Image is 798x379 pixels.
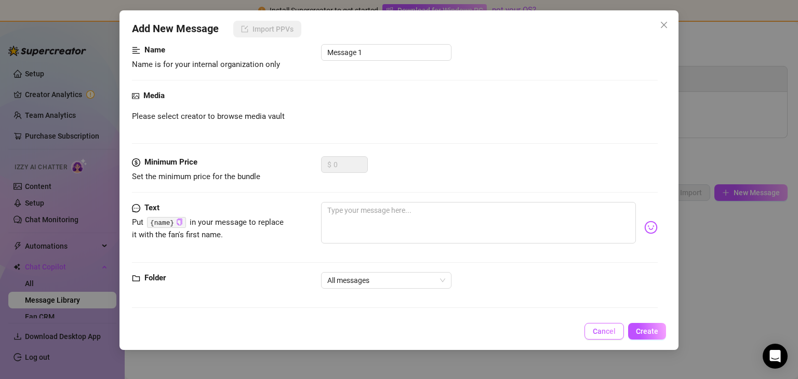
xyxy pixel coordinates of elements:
[628,323,666,340] button: Create
[144,273,166,282] strong: Folder
[144,203,159,212] strong: Text
[636,327,658,335] span: Create
[321,44,451,61] input: Enter a name
[132,218,284,239] span: Put in your message to replace it with the fan's first name.
[132,272,140,285] span: folder
[593,327,616,335] span: Cancel
[656,17,672,33] button: Close
[644,221,658,234] img: svg%3e
[132,90,139,102] span: picture
[147,217,186,228] code: {name}
[656,21,672,29] span: Close
[132,60,280,69] span: Name is for your internal organization only
[143,91,165,100] strong: Media
[144,157,197,167] strong: Minimum Price
[132,156,140,169] span: dollar
[132,21,219,37] span: Add New Message
[144,45,165,55] strong: Name
[132,172,260,181] span: Set the minimum price for the bundle
[176,219,183,226] button: Click to Copy
[132,111,285,123] span: Please select creator to browse media vault
[660,21,668,29] span: close
[327,273,445,288] span: All messages
[233,21,301,37] button: Import PPVs
[584,323,624,340] button: Cancel
[176,219,183,225] span: copy
[132,202,140,214] span: message
[763,344,788,369] div: Open Intercom Messenger
[132,44,140,57] span: align-left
